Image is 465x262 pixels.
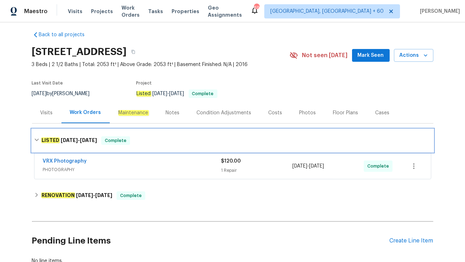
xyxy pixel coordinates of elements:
[358,51,384,60] span: Mark Seen
[91,8,113,15] span: Projects
[32,61,290,68] span: 3 Beds | 2 1/2 Baths | Total: 2053 ft² | Above Grade: 2053 ft² | Basement Finished: N/A | 2016
[309,164,324,169] span: [DATE]
[352,49,390,62] button: Mark Seen
[390,238,433,244] div: Create Line Item
[269,109,282,116] div: Costs
[394,49,433,62] button: Actions
[208,4,242,18] span: Geo Assignments
[32,89,98,98] div: by [PERSON_NAME]
[254,4,259,11] div: 690
[32,91,47,96] span: [DATE]
[197,109,252,116] div: Condition Adjustments
[292,164,307,169] span: [DATE]
[292,163,324,170] span: -
[95,193,112,198] span: [DATE]
[172,8,199,15] span: Properties
[41,192,75,198] em: RENOVATION
[375,109,390,116] div: Cases
[118,110,149,116] em: Maintenance
[40,109,53,116] div: Visits
[121,4,140,18] span: Work Orders
[148,9,163,14] span: Tasks
[61,138,78,143] span: [DATE]
[299,109,316,116] div: Photos
[41,137,60,143] em: LISTED
[32,224,390,257] h2: Pending Line Items
[136,91,151,97] em: Listed
[400,51,428,60] span: Actions
[43,166,221,173] span: PHOTOGRAPHY
[102,137,129,144] span: Complete
[76,193,112,198] span: -
[80,138,97,143] span: [DATE]
[333,109,358,116] div: Floor Plans
[221,167,293,174] div: 1 Repair
[189,92,217,96] span: Complete
[61,138,97,143] span: -
[221,159,241,164] span: $120.00
[70,109,101,116] div: Work Orders
[153,91,184,96] span: -
[32,31,100,38] a: Back to all projects
[24,8,48,15] span: Maestro
[32,81,63,85] span: Last Visit Date
[32,187,433,204] div: RENOVATION [DATE]-[DATE]Complete
[302,52,348,59] span: Not seen [DATE]
[32,48,127,55] h2: [STREET_ADDRESS]
[367,163,392,170] span: Complete
[417,8,460,15] span: [PERSON_NAME]
[76,193,93,198] span: [DATE]
[270,8,384,15] span: [GEOGRAPHIC_DATA], [GEOGRAPHIC_DATA] + 60
[32,129,433,152] div: LISTED [DATE]-[DATE]Complete
[43,159,87,164] a: VRX Photography
[166,109,180,116] div: Notes
[153,91,168,96] span: [DATE]
[68,8,82,15] span: Visits
[169,91,184,96] span: [DATE]
[136,81,152,85] span: Project
[117,192,145,199] span: Complete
